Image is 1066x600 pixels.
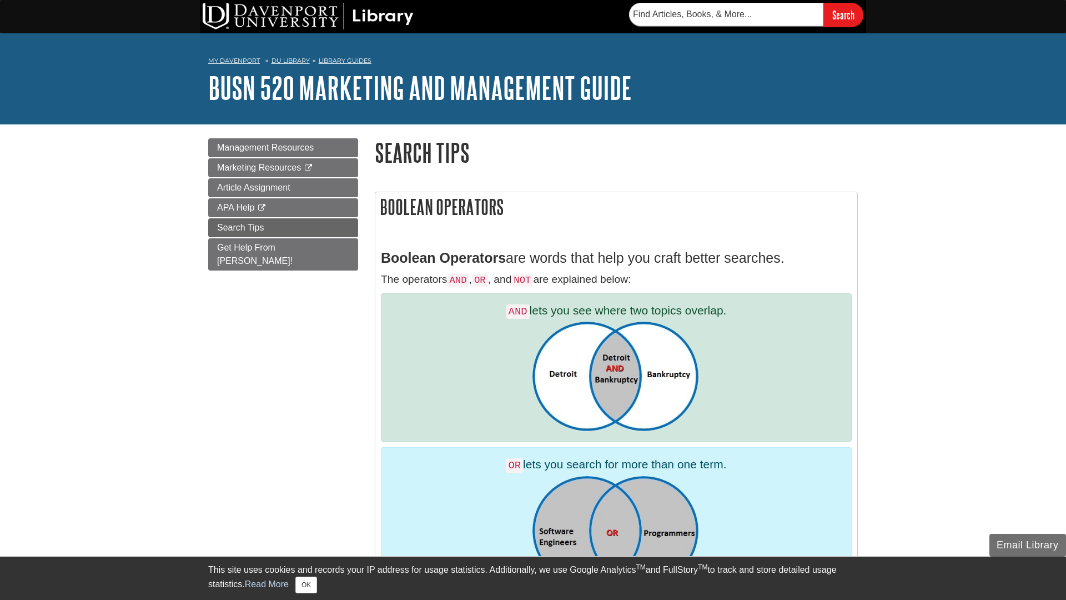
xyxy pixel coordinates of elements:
span: Search Tips [217,223,264,232]
a: DU Library [271,57,310,64]
img: DU Library [203,3,414,29]
img: Detroit AND bankruptcy finds everything that has both the term "Detroit" and the term "bankruptcy" [532,322,701,433]
span: Management Resources [217,143,314,152]
strong: Boolean Operators [381,250,506,266]
a: Search Tips [208,218,358,237]
code: OR [472,274,488,287]
input: Find Articles, Books, & More... [629,3,823,26]
p: lets you see where two topics overlap. [390,302,843,319]
a: Library Guides [319,57,371,64]
span: Get Help From [PERSON_NAME]! [217,243,293,266]
sup: TM [698,563,707,571]
h3: are words that help you craft better searches. [381,250,852,266]
code: NOT [511,274,533,287]
h2: Boolean Operators [375,192,857,222]
h1: Search Tips [375,138,858,167]
sup: TM [636,563,645,571]
button: Email Library [989,534,1066,557]
input: Search [823,3,863,27]
code: AND [506,304,530,319]
a: Get Help From [PERSON_NAME]! [208,238,358,271]
p: lets you search for more than one term. [390,456,843,473]
a: Management Resources [208,138,358,157]
p: The operators , , and are explained below: [381,272,852,288]
form: Searches DU Library's articles, books, and more [629,3,863,27]
img: Software Engineers OR Programmers finds everything that has either the terms "software engineers"... [532,476,701,587]
code: AND [447,274,469,287]
a: My Davenport [208,56,260,66]
a: APA Help [208,198,358,217]
a: Article Assignment [208,178,358,197]
a: BUSN 520 Marketing and Management Guide [208,71,632,105]
nav: breadcrumb [208,53,858,71]
span: APA Help [217,203,254,212]
div: Guide Page Menu [208,138,358,271]
a: Read More [245,579,289,589]
button: Close [295,577,317,593]
div: This site uses cookies and records your IP address for usage statistics. Additionally, we use Goo... [208,563,858,593]
i: This link opens in a new window [304,164,313,172]
i: This link opens in a new window [257,204,266,212]
span: Article Assignment [217,183,290,192]
code: OR [506,458,523,473]
span: Marketing Resources [217,163,301,172]
a: Marketing Resources [208,158,358,177]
